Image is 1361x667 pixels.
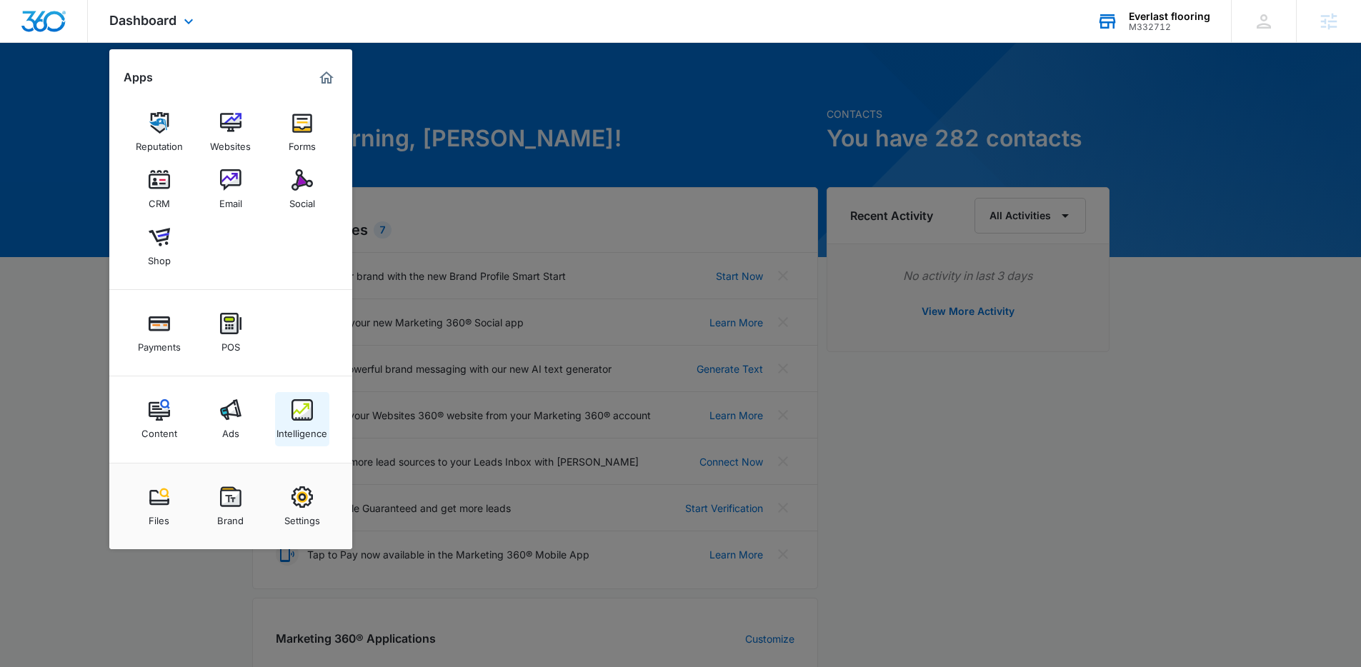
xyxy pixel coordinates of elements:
[132,479,186,533] a: Files
[210,134,251,152] div: Websites
[136,134,183,152] div: Reputation
[222,421,239,439] div: Ads
[141,421,177,439] div: Content
[275,162,329,216] a: Social
[132,219,186,274] a: Shop
[132,392,186,446] a: Content
[1129,11,1210,22] div: account name
[204,162,258,216] a: Email
[204,105,258,159] a: Websites
[217,508,244,526] div: Brand
[138,334,181,353] div: Payments
[109,13,176,28] span: Dashboard
[204,306,258,360] a: POS
[289,134,316,152] div: Forms
[132,306,186,360] a: Payments
[275,479,329,533] a: Settings
[124,71,153,84] h2: Apps
[219,191,242,209] div: Email
[289,191,315,209] div: Social
[221,334,240,353] div: POS
[275,392,329,446] a: Intelligence
[275,105,329,159] a: Forms
[132,162,186,216] a: CRM
[132,105,186,159] a: Reputation
[149,191,170,209] div: CRM
[315,66,338,89] a: Marketing 360® Dashboard
[204,392,258,446] a: Ads
[284,508,320,526] div: Settings
[149,508,169,526] div: Files
[276,421,327,439] div: Intelligence
[1129,22,1210,32] div: account id
[148,248,171,266] div: Shop
[204,479,258,533] a: Brand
